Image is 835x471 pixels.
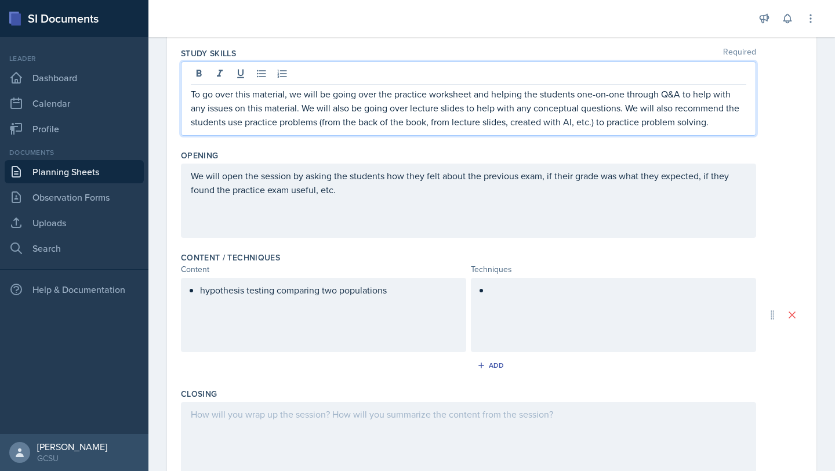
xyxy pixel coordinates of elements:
div: Content [181,263,466,276]
label: Content / Techniques [181,252,280,263]
a: Calendar [5,92,144,115]
div: Add [480,361,504,370]
button: Add [473,357,511,374]
label: Closing [181,388,217,400]
a: Observation Forms [5,186,144,209]
a: Uploads [5,211,144,234]
div: Leader [5,53,144,64]
div: Help & Documentation [5,278,144,301]
p: hypothesis testing comparing two populations [200,283,456,297]
a: Profile [5,117,144,140]
span: Required [723,48,756,59]
a: Planning Sheets [5,160,144,183]
label: Study Skills [181,48,236,59]
a: Search [5,237,144,260]
p: To go over this material, we will be going over the practice worksheet and helping the students o... [191,87,746,129]
div: [PERSON_NAME] [37,441,107,452]
label: Opening [181,150,218,161]
div: GCSU [37,452,107,464]
div: Documents [5,147,144,158]
a: Dashboard [5,66,144,89]
p: We will open the session by asking the students how they felt about the previous exam, if their g... [191,169,746,197]
div: Techniques [471,263,756,276]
